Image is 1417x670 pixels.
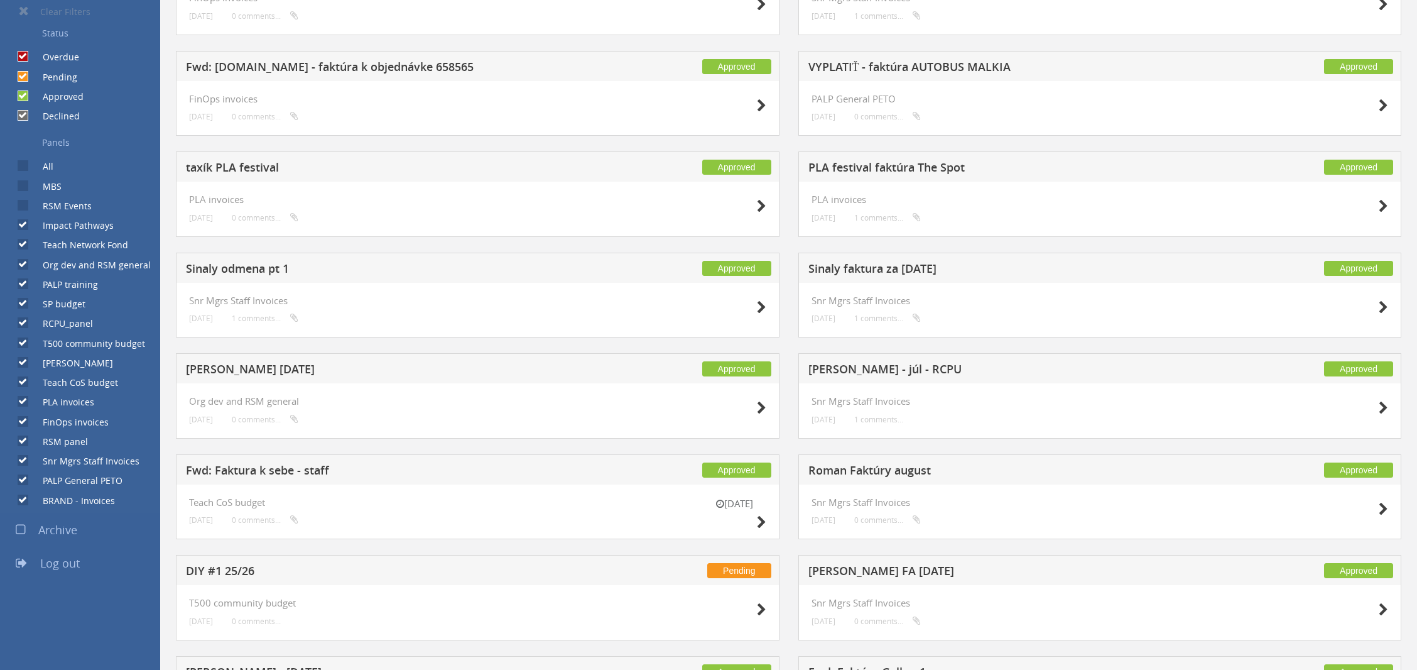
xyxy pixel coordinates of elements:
h5: [PERSON_NAME] FA [DATE] [808,565,1217,581]
small: 1 comments... [854,415,903,424]
span: Approved [1324,463,1393,478]
span: Approved [1324,361,1393,376]
h4: T500 community budget [189,598,766,608]
h4: Snr Mgrs Staff Invoices [812,396,1389,407]
h5: Fwd: [DOMAIN_NAME] - faktúra k objednávke 658565 [186,61,594,77]
label: Overdue [30,51,79,63]
h4: PLA invoices [812,194,1389,205]
span: Archive [38,522,77,537]
h5: Roman Faktúry august [808,464,1217,480]
span: Approved [702,59,771,74]
small: 0 comments... [854,112,921,121]
h5: Fwd: Faktura k sebe - staff [186,464,594,480]
span: Approved [1324,563,1393,578]
span: Pending [707,563,771,578]
label: [PERSON_NAME] [30,357,113,370]
a: Status [9,23,160,44]
h4: PLA invoices [189,194,766,205]
small: 0 comments... [232,11,298,21]
h5: Sinaly faktura za [DATE] [808,263,1217,278]
small: 0 comments... [232,112,298,121]
label: Declined [30,110,80,123]
h5: PLA festival faktúra The Spot [808,162,1217,177]
label: PALP General PETO [30,475,122,487]
small: [DATE] [189,415,213,424]
label: Approved [30,91,84,103]
small: 0 comments... [232,617,281,626]
label: Org dev and RSM general [30,259,151,272]
small: [DATE] [812,515,835,525]
label: T500 community budget [30,338,145,350]
label: Pending [30,71,77,84]
small: [DATE] [812,112,835,121]
h5: VYPLATIŤ - faktúra AUTOBUS MALKIA [808,61,1217,77]
span: Approved [1324,261,1393,276]
label: Teach Network Fond [30,239,128,251]
small: [DATE] [703,497,766,510]
label: RSM panel [30,436,88,448]
h4: FinOps invoices [189,94,766,104]
label: MBS [30,180,62,193]
label: SP budget [30,298,85,310]
small: 0 comments... [854,617,921,626]
h4: PALP General PETO [812,94,1389,104]
h4: Snr Mgrs Staff Invoices [812,598,1389,608]
small: 0 comments... [232,213,298,222]
small: [DATE] [189,515,213,525]
h5: Sinaly odmena pt 1 [186,263,594,278]
small: 1 comments... [232,314,298,323]
small: [DATE] [812,314,835,323]
small: 0 comments... [854,515,921,525]
small: [DATE] [812,415,835,424]
span: Approved [1324,160,1393,175]
h4: Snr Mgrs Staff Invoices [812,497,1389,508]
label: RSM Events [30,200,92,212]
small: 1 comments... [854,213,921,222]
h5: [PERSON_NAME] - júl - RCPU [808,363,1217,379]
label: Snr Mgrs Staff Invoices [30,455,139,468]
a: Panels [9,132,160,153]
small: 0 comments... [232,415,298,424]
small: [DATE] [189,314,213,323]
h4: Snr Mgrs Staff Invoices [189,295,766,306]
label: BRAND - Invoices [30,495,115,507]
label: Impact Pathways [30,219,114,232]
small: [DATE] [812,11,835,21]
label: RCPU_panel [30,317,93,330]
label: All [30,160,53,173]
small: 0 comments... [232,515,298,525]
h4: Snr Mgrs Staff Invoices [812,295,1389,306]
small: [DATE] [812,617,835,626]
label: Teach CoS budget [30,376,118,389]
h5: DIY #1 25/26 [186,565,594,581]
span: Approved [702,361,771,376]
small: [DATE] [812,213,835,222]
span: Log out [40,556,80,571]
small: [DATE] [189,112,213,121]
small: [DATE] [189,617,213,626]
h4: Teach CoS budget [189,497,766,508]
h4: Org dev and RSM general [189,396,766,407]
h5: [PERSON_NAME] [DATE] [186,363,594,379]
span: Approved [702,261,771,276]
h5: taxík PLA festival [186,162,594,177]
small: [DATE] [189,213,213,222]
span: Approved [702,160,771,175]
small: [DATE] [189,11,213,21]
label: PLA invoices [30,396,94,409]
small: 1 comments... [854,314,921,323]
label: FinOps invoices [30,416,109,429]
span: Approved [1324,59,1393,74]
label: PALP training [30,278,98,291]
span: Approved [702,463,771,478]
small: 1 comments... [854,11,921,21]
